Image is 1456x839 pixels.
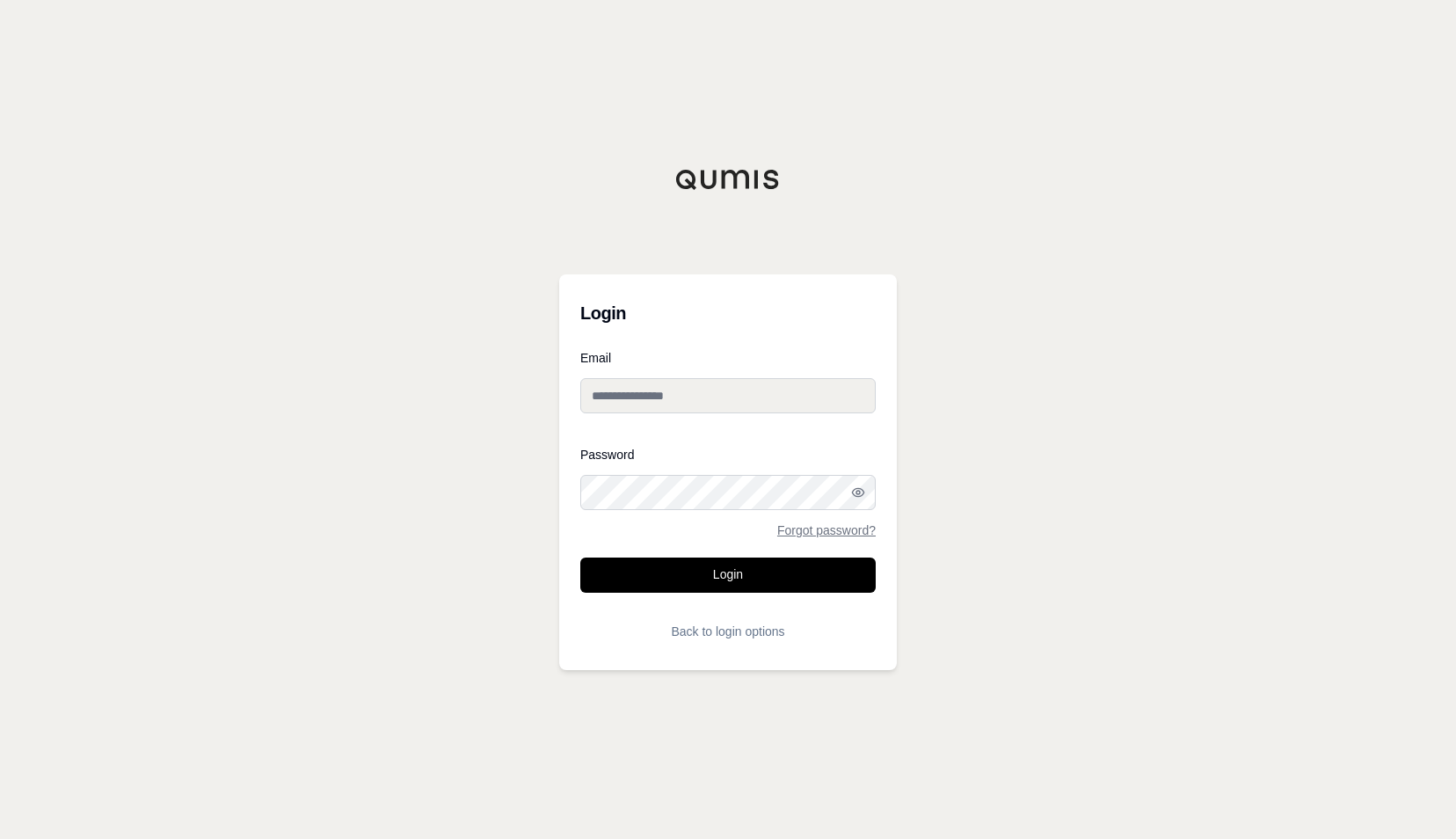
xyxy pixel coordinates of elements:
[580,614,876,649] button: Back to login options
[580,295,876,331] h3: Login
[580,558,876,593] button: Login
[580,352,876,364] label: Email
[777,524,876,536] a: Forgot password?
[580,449,876,461] label: Password
[675,169,781,190] img: Qumis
